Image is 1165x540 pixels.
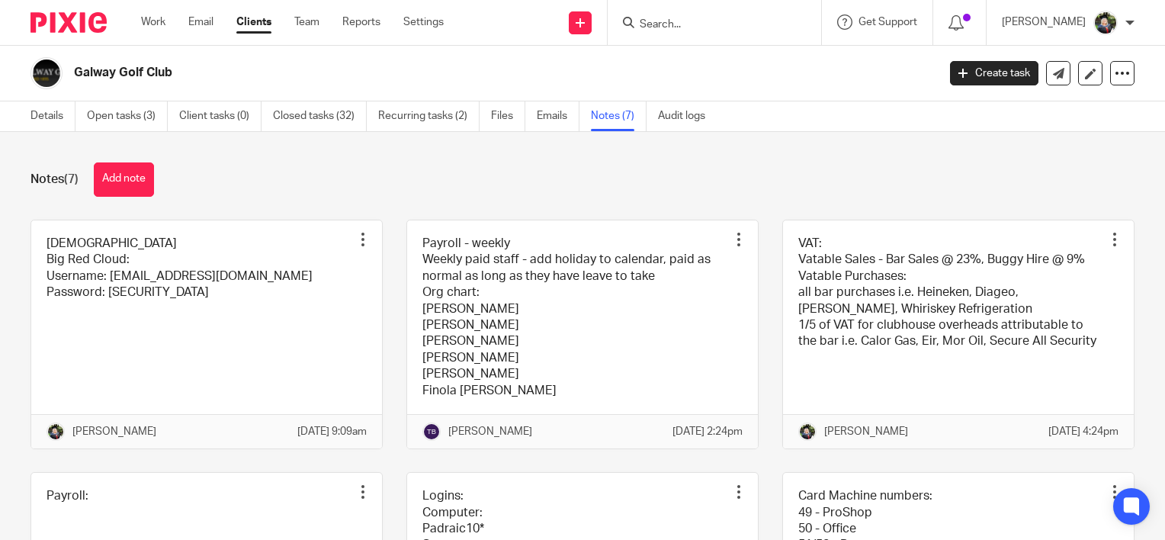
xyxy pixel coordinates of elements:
a: Client tasks (0) [179,101,262,131]
h1: Notes [30,172,79,188]
img: svg%3E [422,423,441,441]
a: Clients [236,14,271,30]
a: Settings [403,14,444,30]
p: [PERSON_NAME] [824,424,908,439]
p: [PERSON_NAME] [448,424,532,439]
a: Recurring tasks (2) [378,101,480,131]
span: Get Support [859,17,917,27]
button: Add note [94,162,154,197]
img: Jade.jpeg [47,423,65,441]
a: Emails [537,101,579,131]
a: Work [141,14,165,30]
p: [DATE] 2:24pm [672,424,743,439]
img: Jade.jpeg [1093,11,1118,35]
p: [DATE] 9:09am [297,424,367,439]
span: (7) [64,173,79,185]
a: Email [188,14,213,30]
img: Pixie [30,12,107,33]
img: Logo.png [30,57,63,89]
a: Create task [950,61,1038,85]
a: Notes (7) [591,101,647,131]
a: Team [294,14,319,30]
p: [PERSON_NAME] [72,424,156,439]
img: Jade.jpeg [798,423,817,441]
p: [PERSON_NAME] [1002,14,1086,30]
a: Open tasks (3) [87,101,168,131]
a: Details [30,101,75,131]
a: Audit logs [658,101,717,131]
a: Closed tasks (32) [273,101,367,131]
a: Reports [342,14,380,30]
h2: Galway Golf Club [74,65,756,81]
p: [DATE] 4:24pm [1048,424,1118,439]
input: Search [638,18,775,32]
a: Files [491,101,525,131]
